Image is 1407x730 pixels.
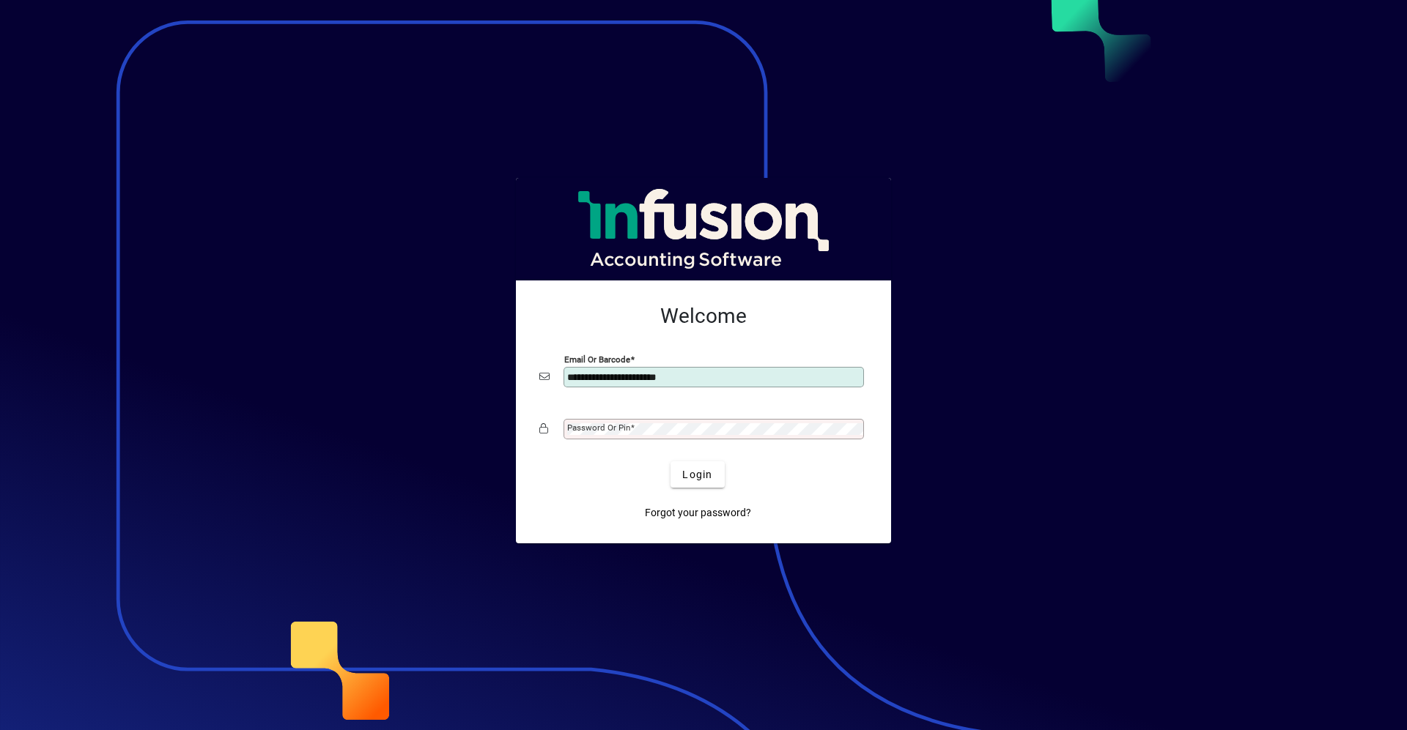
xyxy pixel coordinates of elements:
[639,499,757,526] a: Forgot your password?
[671,461,724,488] button: Login
[567,422,630,433] mat-label: Password or Pin
[539,304,868,329] h2: Welcome
[682,467,712,483] span: Login
[645,505,751,521] span: Forgot your password?
[564,354,630,365] mat-label: Email or Barcode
